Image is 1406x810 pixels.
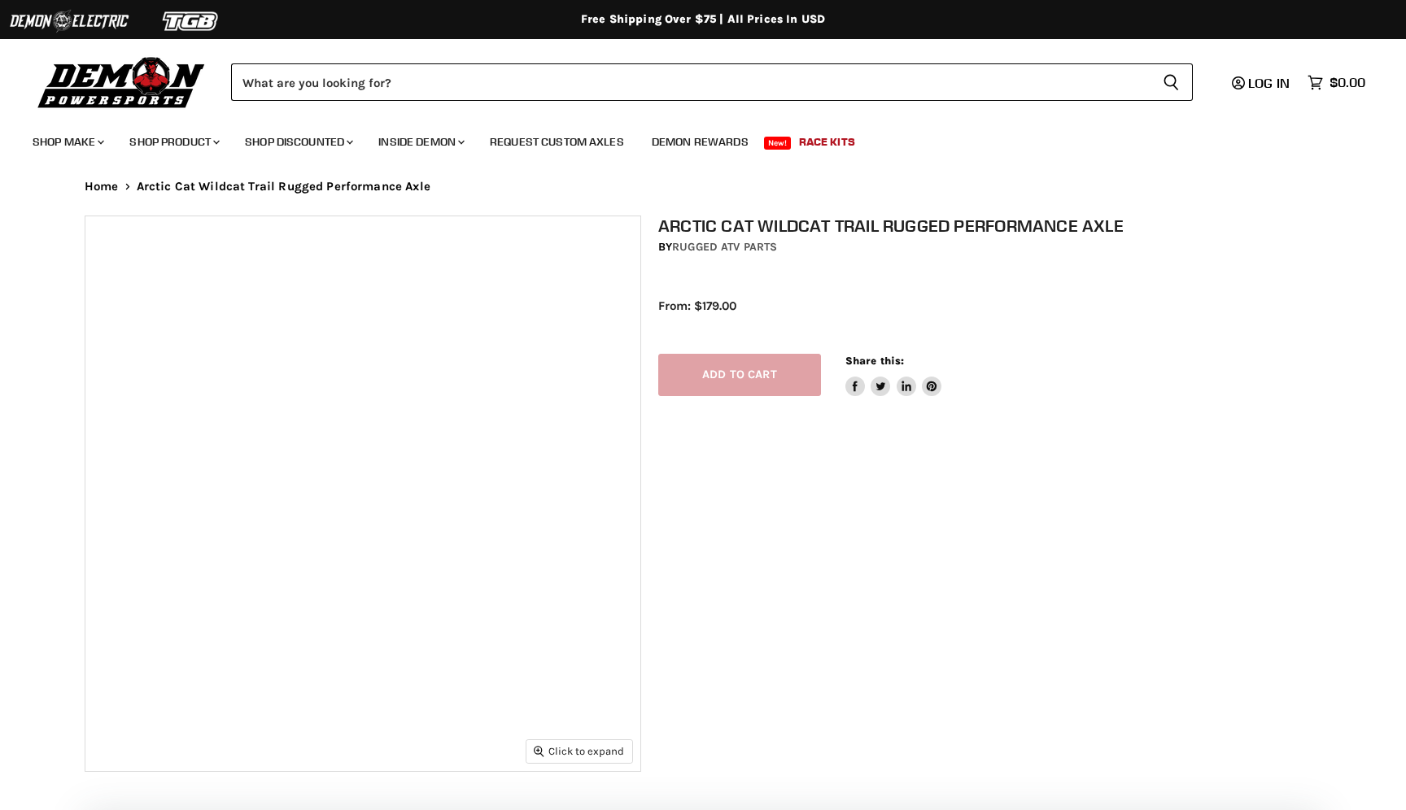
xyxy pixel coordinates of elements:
img: Demon Powersports [33,53,211,111]
a: Shop Make [20,125,114,159]
span: New! [764,137,792,150]
span: From: $179.00 [658,298,736,313]
img: TGB Logo 2 [130,6,252,37]
div: by [658,238,1338,256]
a: Inside Demon [366,125,474,159]
ul: Main menu [20,119,1361,159]
button: Search [1150,63,1193,101]
span: Share this: [845,355,904,367]
a: Request Custom Axles [478,125,636,159]
a: $0.00 [1299,71,1373,94]
input: Search [231,63,1150,101]
h1: Arctic Cat Wildcat Trail Rugged Performance Axle [658,216,1338,236]
a: Shop Discounted [233,125,363,159]
a: Shop Product [117,125,229,159]
a: Race Kits [787,125,867,159]
span: Log in [1248,75,1290,91]
button: Click to expand [526,740,632,762]
div: Free Shipping Over $75 | All Prices In USD [52,12,1354,27]
nav: Breadcrumbs [52,180,1354,194]
img: Demon Electric Logo 2 [8,6,130,37]
aside: Share this: [845,354,942,397]
span: $0.00 [1330,75,1365,90]
a: Demon Rewards [640,125,761,159]
a: Rugged ATV Parts [672,240,777,254]
a: Home [85,180,119,194]
span: Click to expand [534,745,624,757]
a: Log in [1225,76,1299,90]
span: Arctic Cat Wildcat Trail Rugged Performance Axle [137,180,430,194]
form: Product [231,63,1193,101]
